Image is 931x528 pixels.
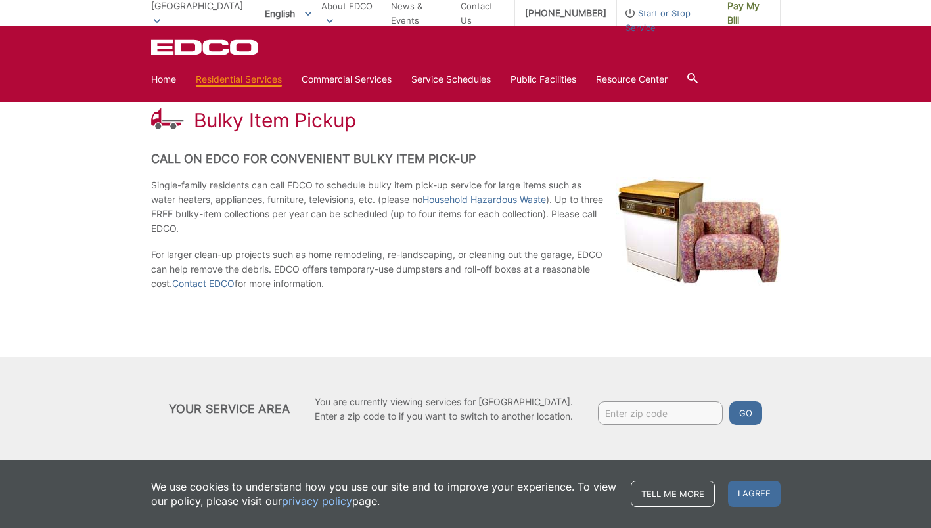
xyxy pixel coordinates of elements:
img: Dishwasher, television and chair [616,177,781,286]
h1: Bulky Item Pickup [194,108,356,132]
p: You are currently viewing services for [GEOGRAPHIC_DATA]. Enter a zip code to if you want to swit... [315,395,573,424]
a: Residential Services [196,72,282,87]
h2: Call on EDCO for Convenient Bulky Item Pick-up [151,152,781,166]
a: Household Hazardous Waste [422,192,546,207]
span: I agree [728,481,781,507]
a: Tell me more [631,481,715,507]
p: Single-family residents can call EDCO to schedule bulky item pick-up service for large items such... [151,178,781,236]
a: Home [151,72,176,87]
p: We use cookies to understand how you use our site and to improve your experience. To view our pol... [151,479,618,508]
a: Contact EDCO [172,276,235,291]
a: Resource Center [596,72,668,87]
span: English [255,3,321,24]
a: Commercial Services [302,72,392,87]
h2: Your Service Area [169,402,290,416]
a: Public Facilities [511,72,576,87]
a: privacy policy [282,494,352,508]
a: EDCD logo. Return to the homepage. [151,39,260,55]
input: Enter zip code [598,401,723,425]
a: Service Schedules [411,72,491,87]
p: For larger clean-up projects such as home remodeling, re-landscaping, or cleaning out the garage,... [151,248,781,291]
button: Go [729,401,762,425]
